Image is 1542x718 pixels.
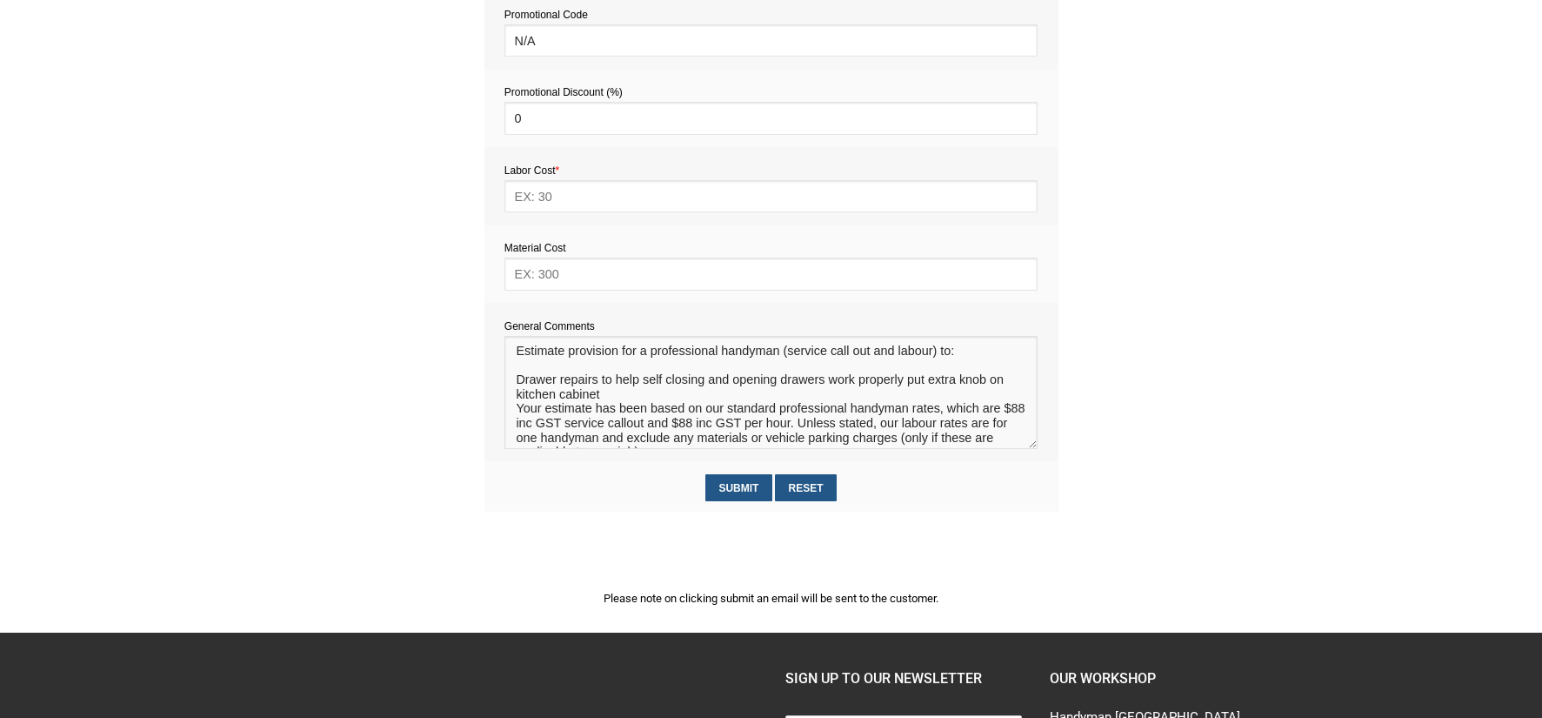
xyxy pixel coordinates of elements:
[504,320,595,332] span: General Comments
[504,164,559,177] span: Labor Cost
[785,668,1022,690] h4: SIGN UP TO OUR NEWSLETTER
[504,180,1038,212] input: EX: 30
[504,86,623,98] span: Promotional Discount (%)
[705,474,772,501] input: Submit
[504,258,1038,290] input: EX: 300
[1050,668,1286,690] h4: Our Workshop
[484,589,1058,607] p: Please note on clicking submit an email will be sent to the customer.
[504,9,588,21] span: Promotional Code
[775,474,837,501] input: Reset
[504,242,566,254] span: Material Cost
